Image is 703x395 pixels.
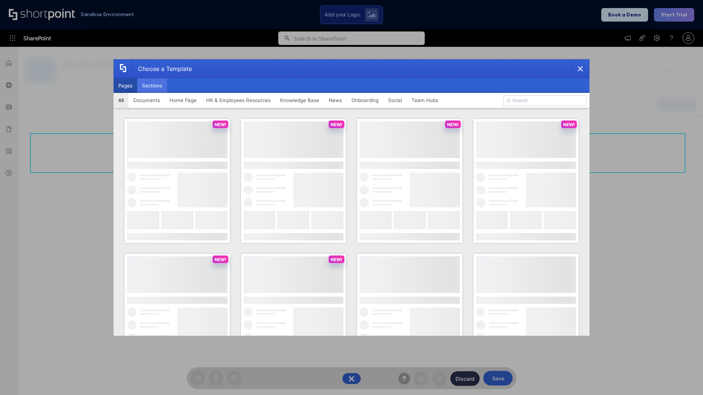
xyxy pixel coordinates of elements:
[331,257,342,262] p: NEW!
[563,122,575,127] p: NEW!
[114,78,137,93] button: Pages
[137,78,167,93] button: Sections
[383,93,407,108] button: Social
[275,93,324,108] button: Knowledge Base
[132,60,192,78] div: Choose a Template
[447,122,459,127] p: NEW!
[114,59,589,336] div: template selector
[215,257,226,262] p: NEW!
[407,93,443,108] button: Team Hubs
[666,360,703,395] iframe: Chat Widget
[215,122,226,127] p: NEW!
[129,93,165,108] button: Documents
[165,93,201,108] button: Home Page
[324,93,347,108] button: News
[503,95,587,106] input: Search
[114,93,129,108] button: All
[201,93,275,108] button: HR & Employees Resources
[331,122,342,127] p: NEW!
[347,93,383,108] button: Onboarding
